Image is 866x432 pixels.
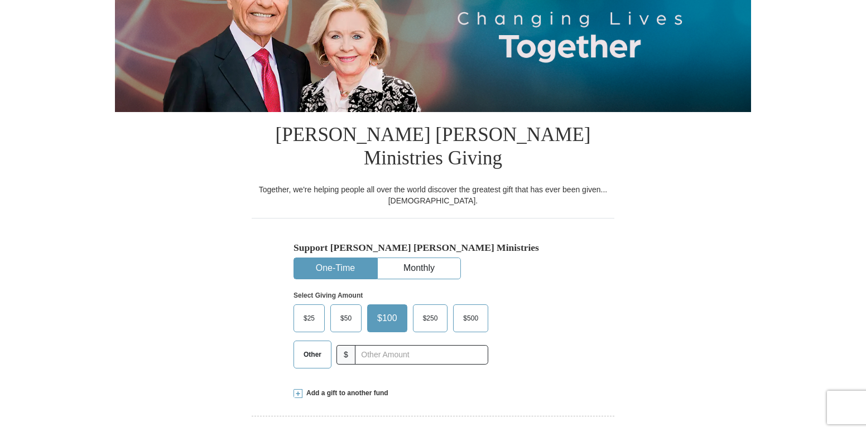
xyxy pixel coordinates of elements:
span: $500 [458,310,484,327]
span: $25 [298,310,320,327]
span: Add a gift to another fund [302,389,388,398]
span: $250 [417,310,444,327]
span: Other [298,346,327,363]
h5: Support [PERSON_NAME] [PERSON_NAME] Ministries [294,242,572,254]
div: Together, we're helping people all over the world discover the greatest gift that has ever been g... [252,184,614,206]
button: Monthly [378,258,460,279]
span: $100 [372,310,403,327]
button: One-Time [294,258,377,279]
input: Other Amount [355,345,488,365]
strong: Select Giving Amount [294,292,363,299]
span: $50 [335,310,357,327]
h1: [PERSON_NAME] [PERSON_NAME] Ministries Giving [252,112,614,184]
span: $ [336,345,355,365]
